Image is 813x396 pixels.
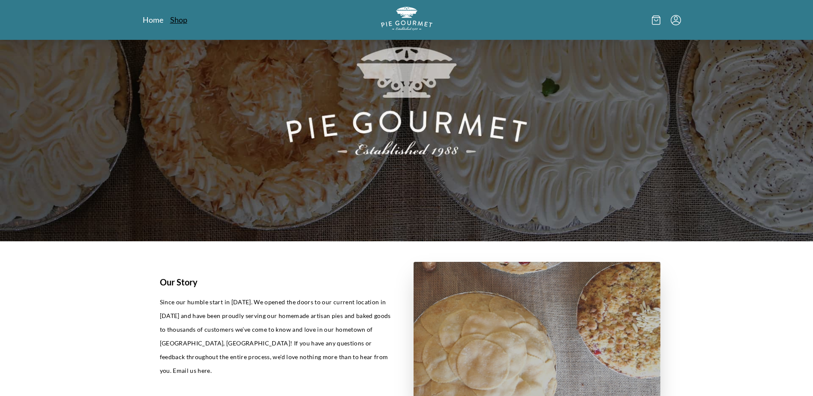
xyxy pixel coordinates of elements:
img: logo [381,7,432,30]
a: Shop [170,15,187,25]
a: Home [143,15,163,25]
a: Logo [381,7,432,33]
h1: Our Story [160,276,393,288]
button: Menu [671,15,681,25]
p: Since our humble start in [DATE]. We opened the doors to our current location in [DATE] and have ... [160,295,393,378]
